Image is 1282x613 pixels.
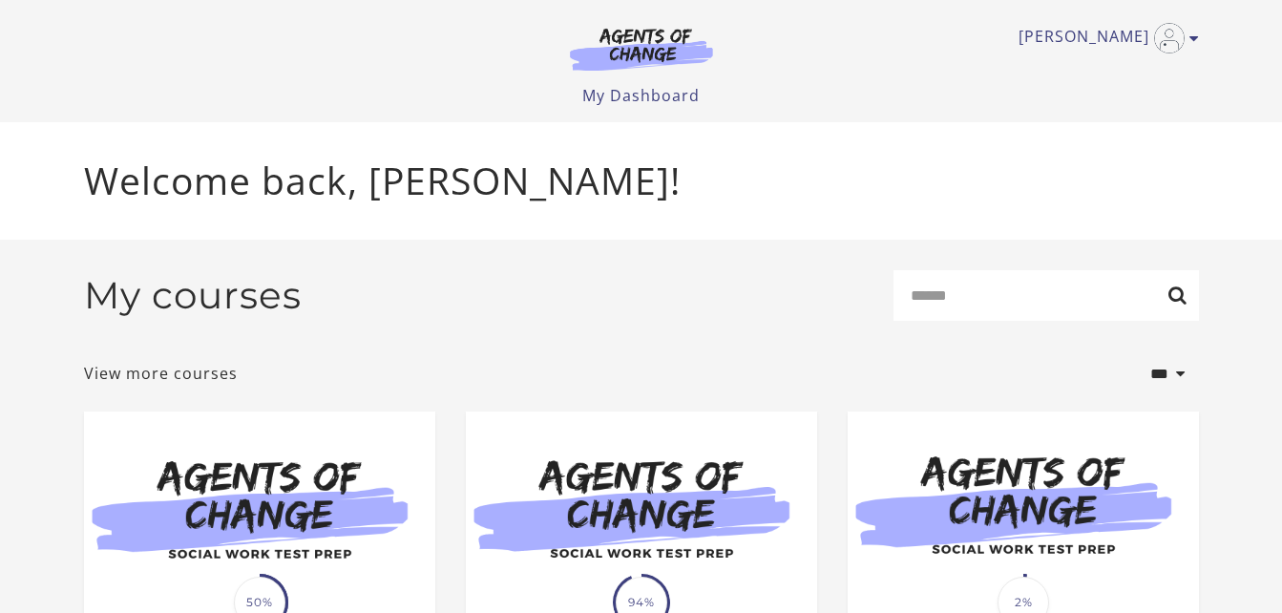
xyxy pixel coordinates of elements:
a: My Dashboard [582,85,700,106]
a: View more courses [84,362,238,385]
img: Agents of Change Logo [550,27,733,71]
h2: My courses [84,273,302,318]
a: Toggle menu [1019,23,1189,53]
p: Welcome back, [PERSON_NAME]! [84,153,1199,209]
